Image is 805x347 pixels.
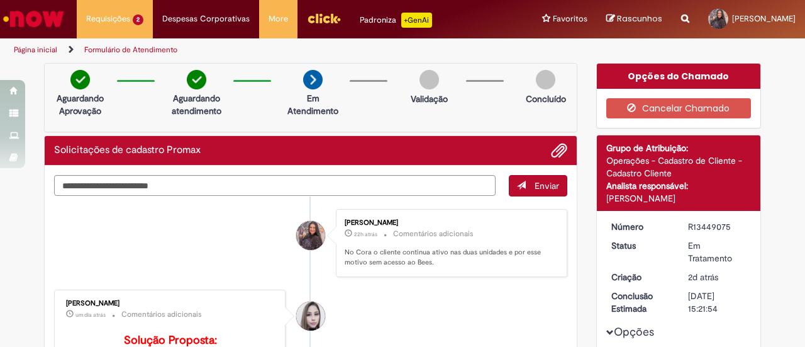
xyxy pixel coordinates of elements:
[354,230,377,238] span: 22h atrás
[602,220,679,233] dt: Número
[617,13,662,25] span: Rascunhos
[688,271,718,283] time: 26/08/2025 15:28:12
[602,290,679,315] dt: Conclusão Estimada
[553,13,587,25] span: Favoritos
[86,13,130,25] span: Requisições
[187,70,206,89] img: check-circle-green.png
[526,93,566,105] p: Concluído
[411,93,448,105] p: Validação
[509,175,567,196] button: Enviar
[551,142,567,159] button: Adicionar anexos
[296,221,325,250] div: Camila Rubia Costa Braga Rocha
[602,271,679,283] dt: Criação
[14,45,57,55] a: Página inicial
[688,239,747,265] div: Em Tratamento
[66,300,275,307] div: [PERSON_NAME]
[688,290,747,315] div: [DATE] 15:21:54
[606,192,752,205] div: [PERSON_NAME]
[307,9,341,28] img: click_logo_yellow_360x200.png
[606,13,662,25] a: Rascunhos
[688,271,747,283] div: 26/08/2025 15:28:12
[54,145,201,156] h2: Solicitações de cadastro Promax Histórico de tíquete
[296,302,325,331] div: Daniele Aparecida Queiroz
[162,13,250,25] span: Despesas Corporativas
[606,179,752,192] div: Analista responsável:
[54,175,496,196] textarea: Digite sua mensagem aqui...
[75,311,106,319] time: 27/08/2025 09:06:29
[535,180,559,191] span: Enviar
[75,311,106,319] span: um dia atrás
[9,38,527,62] ul: Trilhas de página
[345,247,554,267] p: No Cora o cliente continua ativo nas duas unidades e por esse motivo sem acesso ao Bees.
[597,64,761,89] div: Opções do Chamado
[70,70,90,89] img: check-circle-green.png
[303,70,323,89] img: arrow-next.png
[419,70,439,89] img: img-circle-grey.png
[84,45,177,55] a: Formulário de Atendimento
[133,14,143,25] span: 2
[606,142,752,154] div: Grupo de Atribuição:
[1,6,66,31] img: ServiceNow
[688,271,718,283] span: 2d atrás
[732,13,796,24] span: [PERSON_NAME]
[50,92,111,117] p: Aguardando Aprovação
[401,13,432,28] p: +GenAi
[282,92,343,117] p: Em Atendimento
[360,13,432,28] div: Padroniza
[393,229,474,239] small: Comentários adicionais
[269,13,288,25] span: More
[345,219,554,227] div: [PERSON_NAME]
[166,92,227,117] p: Aguardando atendimento
[536,70,555,89] img: img-circle-grey.png
[121,309,202,320] small: Comentários adicionais
[602,239,679,252] dt: Status
[354,230,377,238] time: 27/08/2025 12:40:26
[688,220,747,233] div: R13449075
[606,154,752,179] div: Operações - Cadastro de Cliente - Cadastro Cliente
[606,98,752,118] button: Cancelar Chamado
